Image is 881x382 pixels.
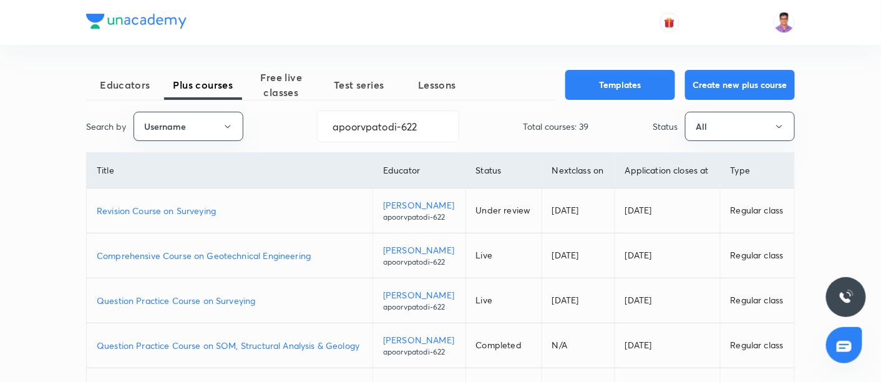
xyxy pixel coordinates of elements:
td: Regular class [720,323,794,368]
td: Regular class [720,278,794,323]
p: [PERSON_NAME] [383,198,455,212]
p: apoorvpatodi-622 [383,346,455,358]
td: Live [465,233,542,278]
a: [PERSON_NAME]apoorvpatodi-622 [383,198,455,223]
span: Test series [320,77,398,92]
p: [PERSON_NAME] [383,288,455,301]
span: Free live classes [242,70,320,100]
td: N/A [542,323,615,368]
p: Search by [86,120,126,133]
a: Question Practice Course on SOM, Structural Analysis & Geology [97,339,363,352]
p: Total courses: 39 [523,120,589,133]
img: ttu [839,290,854,305]
th: Status [465,153,542,189]
a: Comprehensive Course on Geotechnical Engineering [97,249,363,262]
td: Completed [465,323,542,368]
p: [PERSON_NAME] [383,333,455,346]
td: Under review [465,189,542,233]
button: Username [134,112,243,141]
a: Question Practice Course on Surveying [97,294,363,307]
img: Tejas Sharma [774,12,795,33]
p: apoorvpatodi-622 [383,301,455,313]
td: Live [465,278,542,323]
p: Status [653,120,678,133]
th: Application closes at [615,153,720,189]
a: [PERSON_NAME]apoorvpatodi-622 [383,243,455,268]
a: [PERSON_NAME]apoorvpatodi-622 [383,333,455,358]
th: Next class on [542,153,615,189]
td: [DATE] [615,233,720,278]
span: Lessons [398,77,476,92]
a: Company Logo [86,14,187,32]
td: [DATE] [615,323,720,368]
td: Regular class [720,233,794,278]
th: Type [720,153,794,189]
td: [DATE] [542,278,615,323]
button: Create new plus course [685,70,795,100]
th: Title [87,153,373,189]
td: [DATE] [542,233,615,278]
button: Templates [565,70,675,100]
th: Educator [373,153,466,189]
button: avatar [660,12,679,32]
img: avatar [664,17,675,28]
img: Company Logo [86,14,187,29]
span: Educators [86,77,164,92]
td: Regular class [720,189,794,233]
span: Plus courses [164,77,242,92]
p: apoorvpatodi-622 [383,212,455,223]
td: [DATE] [615,278,720,323]
td: [DATE] [542,189,615,233]
p: [PERSON_NAME] [383,243,455,257]
input: Search... [318,110,459,142]
td: [DATE] [615,189,720,233]
p: apoorvpatodi-622 [383,257,455,268]
a: [PERSON_NAME]apoorvpatodi-622 [383,288,455,313]
button: All [685,112,795,141]
a: Revision Course on Surveying [97,204,363,217]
